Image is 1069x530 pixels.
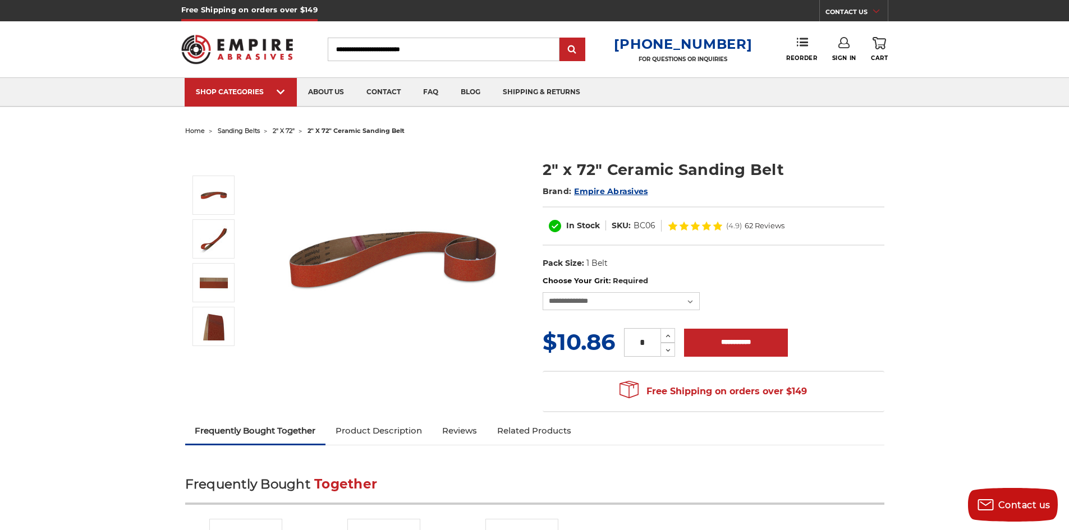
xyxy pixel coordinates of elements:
div: SHOP CATEGORIES [196,87,286,96]
span: Frequently Bought [185,476,310,492]
dd: BC06 [634,220,655,232]
a: about us [297,78,355,107]
p: FOR QUESTIONS OR INQUIRIES [614,56,752,63]
span: Free Shipping on orders over $149 [620,380,807,403]
span: Reorder [786,54,817,62]
a: Frequently Bought Together [185,418,326,443]
span: Contact us [998,500,1050,510]
span: Brand: [543,186,572,196]
a: home [185,127,205,135]
h1: 2" x 72" Ceramic Sanding Belt [543,159,884,181]
a: contact [355,78,412,107]
a: faq [412,78,449,107]
a: blog [449,78,492,107]
span: In Stock [566,220,600,231]
span: $10.86 [543,328,615,356]
span: Sign In [832,54,856,62]
img: 2" x 72" Ceramic Sanding Belt [200,225,228,253]
a: Reorder [786,37,817,61]
a: Cart [871,37,888,62]
label: Choose Your Grit: [543,275,884,287]
img: 2" x 72" - Ceramic Sanding Belt [200,312,228,340]
a: sanding belts [218,127,260,135]
input: Submit [561,39,584,61]
a: Empire Abrasives [574,186,648,196]
span: 62 Reviews [745,222,784,229]
small: Required [613,276,648,285]
img: Empire Abrasives [181,27,293,71]
img: 2" x 72" Cer Sanding Belt [200,269,228,297]
dt: Pack Size: [543,257,584,269]
dt: SKU: [612,220,631,232]
span: (4.9) [726,222,742,229]
img: 2" x 72" Ceramic Pipe Sanding Belt [281,147,506,371]
a: CONTACT US [825,6,888,21]
a: Reviews [432,418,487,443]
a: 2" x 72" [273,127,295,135]
a: [PHONE_NUMBER] [614,36,752,52]
dd: 1 Belt [586,257,608,269]
a: shipping & returns [492,78,591,107]
a: Product Description [325,418,432,443]
a: Related Products [487,418,581,443]
span: 2" x 72" ceramic sanding belt [308,127,405,135]
img: 2" x 72" Ceramic Pipe Sanding Belt [200,181,228,209]
span: Together [314,476,377,492]
span: Cart [871,54,888,62]
button: Contact us [968,488,1058,522]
